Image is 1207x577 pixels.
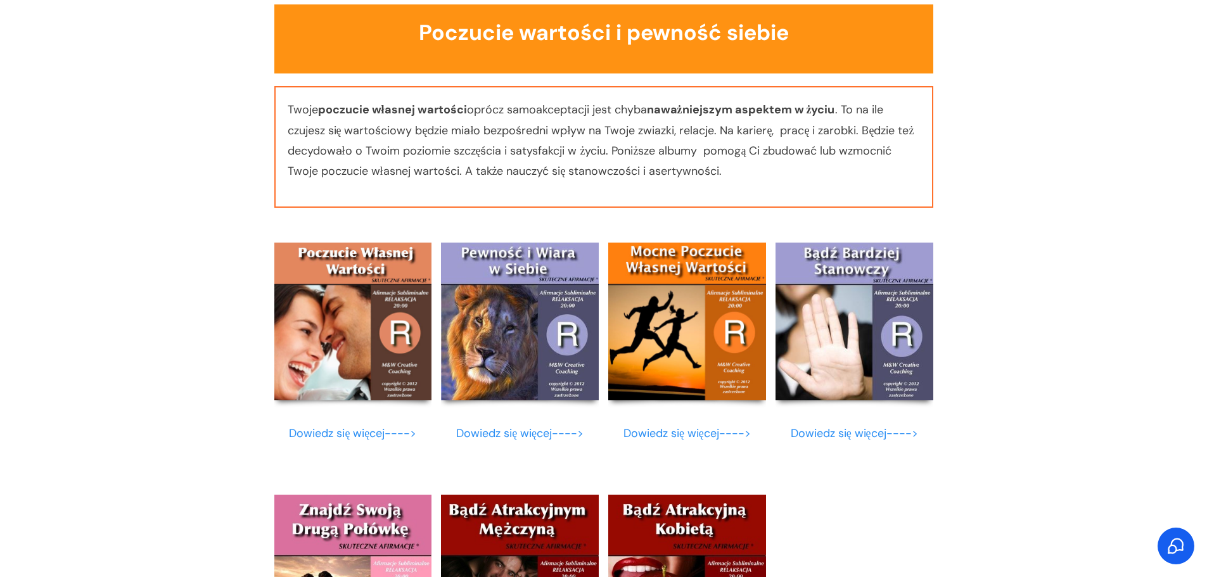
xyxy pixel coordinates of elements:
a: Dowiedz się więcej----> [456,426,584,441]
a: Dowiedz się więcej----> [791,426,918,441]
img: Kontroluj Swoje Wydatki-dla MEZCZYZN AD 1 [776,243,933,400]
span: poczucie własnej wartości [318,102,467,117]
a: Dowiedz się więcej----> [289,426,416,441]
a: Dowiedz się więcej----> [623,426,751,441]
img: Kontroluj Swoje Wydatki-dla MEZCZYZN M-T 1 [441,243,599,400]
font: Poczucie wartości i pewność siebie [419,18,789,47]
p: Twoje oprócz samoakceptacji jest chyba . To na ile czujesz się wartościowy będzie miało bezpośred... [288,99,920,194]
span: naważniejszym aspektem w życiu [647,102,835,117]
